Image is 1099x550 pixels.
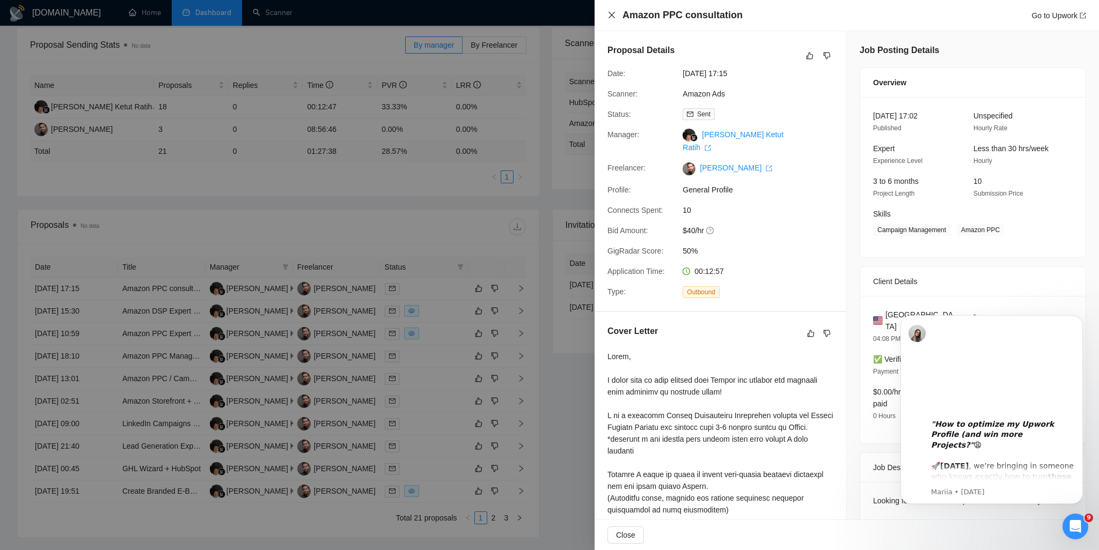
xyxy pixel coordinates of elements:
button: Close [607,11,616,20]
iframe: Intercom live chat [1063,514,1088,539]
button: dislike [820,49,833,62]
span: Manager: [607,130,639,139]
span: Expert [873,144,895,153]
span: like [806,51,814,60]
button: like [804,327,817,340]
span: Close [616,529,635,541]
a: Amazon Ads [683,90,725,98]
button: Close [607,526,644,544]
span: Application Time: [607,267,665,276]
span: Date: [607,69,625,78]
span: Unspecified [973,112,1013,120]
span: 10 [973,177,982,185]
span: Project Length [873,190,914,197]
a: Go to Upworkexport [1031,11,1086,20]
span: Payment Verification [873,368,932,375]
span: Hourly [973,157,992,165]
span: close [607,11,616,19]
span: 04:08 PM [873,335,900,343]
span: 10 [683,204,844,216]
img: c1DjEr8u92_o_UTXMbqMcBt1DfdR8O1x_zZGK0jDuT8edB8G-luNgHMmU1orjI9zJD [683,162,695,175]
span: 0 Hours [873,412,896,420]
span: Sent [697,110,710,118]
span: Experience Level [873,157,922,165]
span: [DATE] 17:15 [683,68,844,79]
span: Less than 30 hrs/week [973,144,1049,153]
iframe: Intercom notifications message [884,299,1099,521]
span: dislike [823,329,831,338]
span: [DATE] 17:02 [873,112,918,120]
span: Amazon PPC [957,224,1004,236]
a: [PERSON_NAME] export [700,163,772,172]
span: 9 [1085,514,1093,522]
span: question-circle [706,226,715,235]
span: Bid Amount: [607,226,648,235]
span: Campaign Management [873,224,950,236]
span: like [807,329,815,338]
div: Client Details [873,267,1073,296]
span: Type: [607,287,626,296]
span: Profile: [607,185,631,194]
div: Job Description [873,453,1073,482]
span: export [1080,12,1086,19]
span: Freelancer: [607,163,646,172]
button: dislike [820,327,833,340]
span: General Profile [683,184,844,196]
span: GigRadar Score: [607,247,663,255]
span: Hourly Rate [973,124,1007,132]
a: [PERSON_NAME] Ketut Ratih export [683,130,783,152]
h4: Amazon PPC consultation [622,9,743,22]
span: Overview [873,77,906,88]
span: 50% [683,245,844,257]
span: Status: [607,110,631,118]
div: Looking for Amazon PPC specialist and handle my account [873,495,1073,507]
span: 00:12:57 [694,267,724,276]
span: export [705,145,711,151]
img: 🇺🇸 [873,315,883,326]
span: clock-circle [683,267,690,275]
span: Connects Spent: [607,206,663,214]
h5: Job Posting Details [860,44,939,57]
span: $0.00/hr avg hourly rate paid [873,388,953,408]
button: like [803,49,816,62]
span: 3 to 6 months [873,177,919,185]
span: mail [687,111,693,117]
span: $40/hr [683,225,844,236]
span: dislike [823,51,831,60]
span: Submission Price [973,190,1023,197]
span: ✅ Verified [873,355,910,363]
img: gigradar-bm.png [690,134,698,142]
h5: Cover Letter [607,325,658,338]
span: Skills [873,210,891,218]
h5: Proposal Details [607,44,675,57]
span: export [766,165,772,172]
span: Outbound [683,286,720,298]
span: Published [873,124,902,132]
span: Scanner: [607,90,638,98]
